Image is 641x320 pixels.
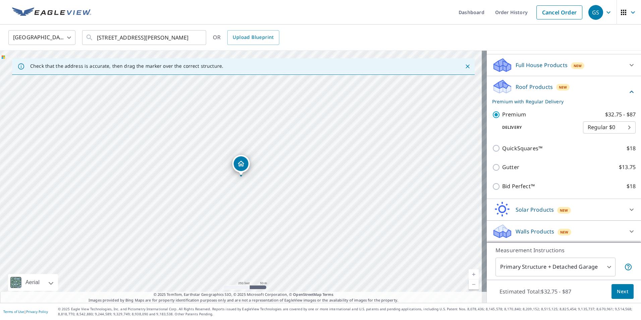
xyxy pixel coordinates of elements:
div: Primary Structure + Detached Garage [496,258,616,276]
a: Terms [323,292,334,297]
div: Regular $0 [583,118,636,137]
a: Upload Blueprint [227,30,279,45]
a: Terms of Use [3,309,24,314]
div: [GEOGRAPHIC_DATA] [8,28,75,47]
p: Full House Products [516,61,568,69]
span: New [560,208,568,213]
div: Walls ProductsNew [492,223,636,239]
div: Roof ProductsNewPremium with Regular Delivery [492,79,636,105]
span: © 2025 TomTom, Earthstar Geographics SIO, © 2025 Microsoft Corporation, © [154,292,334,298]
div: OR [213,30,279,45]
a: Current Level 17, Zoom Out [469,279,479,289]
div: Full House ProductsNew [492,57,636,73]
span: New [560,229,569,235]
div: Dropped pin, building 1, Residential property, 1109 Cherry Blossom St Anna, TX 75409 [232,155,250,176]
p: $32.75 - $87 [605,110,636,119]
p: $18 [627,182,636,191]
input: Search by address or latitude-longitude [97,28,192,47]
p: Delivery [492,124,583,130]
p: QuickSquares™ [502,144,542,153]
p: Measurement Instructions [496,246,632,254]
p: $13.75 [619,163,636,171]
a: Privacy Policy [26,309,48,314]
div: Aerial [23,274,42,291]
div: Solar ProductsNew [492,202,636,218]
span: Upload Blueprint [233,33,274,42]
p: Estimated Total: $32.75 - $87 [494,284,577,299]
p: Gutter [502,163,519,171]
p: Check that the address is accurate, then drag the marker over the correct structure. [30,63,223,69]
span: New [574,63,582,68]
div: Aerial [8,274,58,291]
p: Premium with Regular Delivery [492,98,628,105]
p: © 2025 Eagle View Technologies, Inc. and Pictometry International Corp. All Rights Reserved. Repo... [58,307,638,317]
span: New [559,85,567,90]
a: OpenStreetMap [293,292,321,297]
button: Next [611,284,634,299]
p: $18 [627,144,636,153]
p: Roof Products [516,83,553,91]
button: Close [463,62,472,71]
p: Walls Products [516,227,554,235]
span: Next [617,287,628,296]
p: Bid Perfect™ [502,182,535,191]
a: Current Level 17, Zoom In [469,269,479,279]
a: Cancel Order [536,5,582,19]
p: | [3,310,48,314]
div: GS [588,5,603,20]
p: Solar Products [516,206,554,214]
img: EV Logo [12,7,91,17]
p: Premium [502,110,526,119]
